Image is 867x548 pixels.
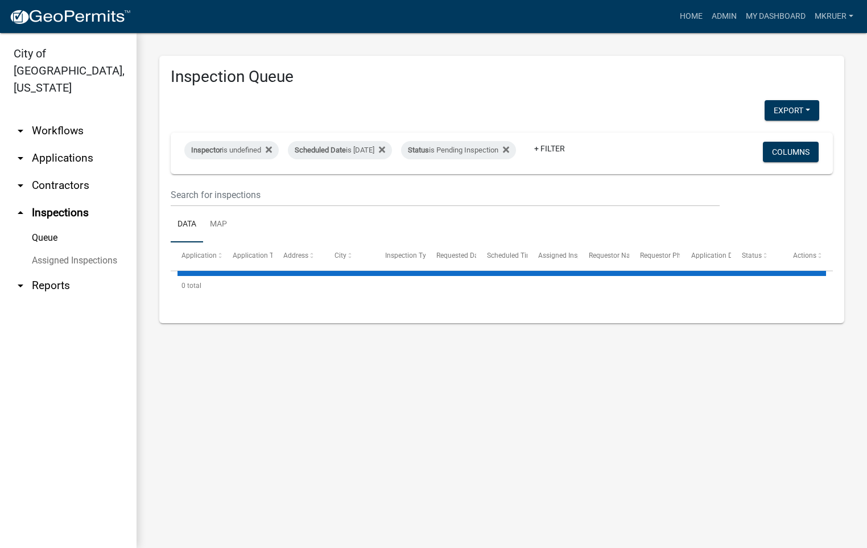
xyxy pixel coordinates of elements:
[171,67,833,86] h3: Inspection Queue
[426,242,477,270] datatable-header-cell: Requested Date
[408,146,429,154] span: Status
[765,100,819,121] button: Export
[14,279,27,292] i: arrow_drop_down
[675,6,707,27] a: Home
[476,242,527,270] datatable-header-cell: Scheduled Time
[283,252,308,259] span: Address
[707,6,741,27] a: Admin
[640,252,692,259] span: Requestor Phone
[793,252,816,259] span: Actions
[171,183,720,207] input: Search for inspections
[525,138,574,159] a: + Filter
[589,252,640,259] span: Requestor Name
[222,242,273,270] datatable-header-cell: Application Type
[14,206,27,220] i: arrow_drop_up
[273,242,324,270] datatable-header-cell: Address
[171,207,203,243] a: Data
[203,207,234,243] a: Map
[184,141,279,159] div: is undefined
[742,252,762,259] span: Status
[191,146,222,154] span: Inspector
[578,242,629,270] datatable-header-cell: Requestor Name
[436,252,484,259] span: Requested Date
[14,179,27,192] i: arrow_drop_down
[374,242,426,270] datatable-header-cell: Inspection Type
[385,252,433,259] span: Inspection Type
[629,242,680,270] datatable-header-cell: Requestor Phone
[527,242,579,270] datatable-header-cell: Assigned Inspector
[763,142,819,162] button: Columns
[171,242,222,270] datatable-header-cell: Application
[171,271,833,300] div: 0 total
[741,6,810,27] a: My Dashboard
[731,242,782,270] datatable-header-cell: Status
[401,141,516,159] div: is Pending Inspection
[233,252,284,259] span: Application Type
[295,146,346,154] span: Scheduled Date
[782,242,833,270] datatable-header-cell: Actions
[181,252,217,259] span: Application
[691,252,763,259] span: Application Description
[288,141,392,159] div: is [DATE]
[538,252,597,259] span: Assigned Inspector
[335,252,346,259] span: City
[810,6,858,27] a: mkruer
[14,124,27,138] i: arrow_drop_down
[487,252,536,259] span: Scheduled Time
[680,242,731,270] datatable-header-cell: Application Description
[14,151,27,165] i: arrow_drop_down
[324,242,375,270] datatable-header-cell: City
